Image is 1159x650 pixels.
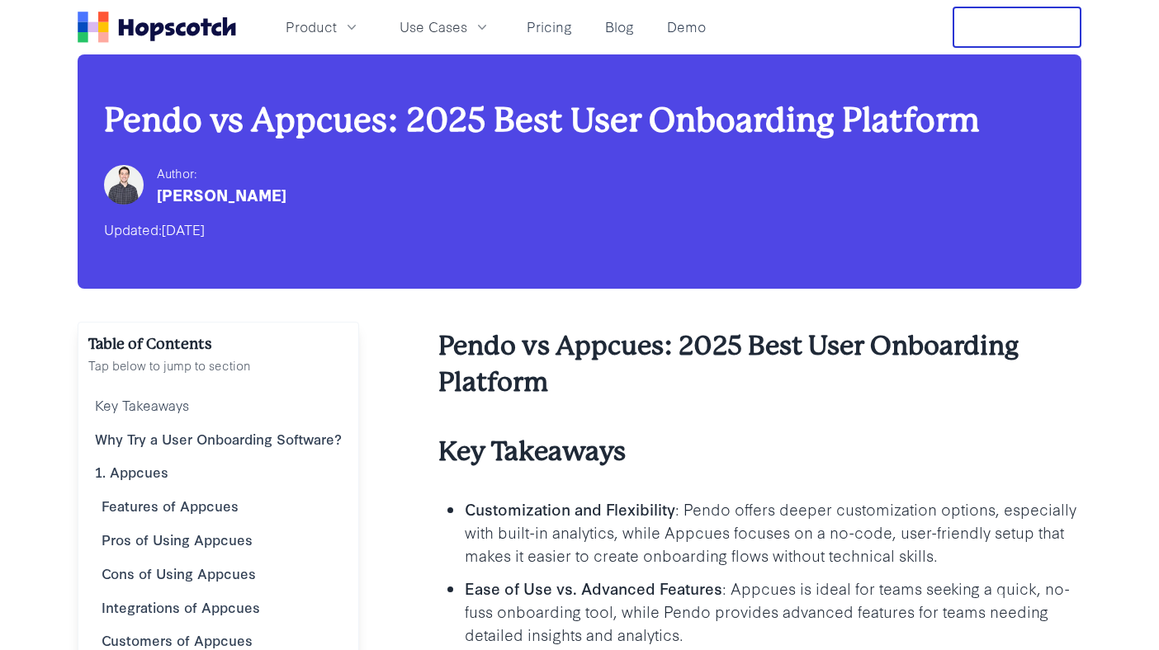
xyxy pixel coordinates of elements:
[953,7,1081,48] button: Free Trial
[390,13,500,40] button: Use Cases
[102,597,260,616] b: Integrations of Appcues
[286,16,337,37] span: Product
[102,496,239,515] b: Features of Appcues
[104,165,144,205] img: Mark Spera
[104,101,1055,140] h1: Pendo vs Appcues: 2025 Best User Onboarding Platform
[102,563,256,582] b: Cons of Using Appcues
[88,332,348,356] h2: Table of Contents
[95,462,168,481] b: 1. Appcues
[88,356,348,375] p: Tap below to jump to section
[102,630,253,649] b: Customers of Appcues
[88,422,348,456] a: Why Try a User Onboarding Software?
[465,577,722,599] b: Ease of Use vs. Advanced Features
[520,13,579,40] a: Pricing
[95,429,342,448] b: Why Try a User Onboarding Software?
[438,434,1081,470] h3: Key Takeaways
[465,577,1081,646] p: : Appcues is ideal for teams seeking a quick, no-fuss onboarding tool, while Pendo provides advan...
[157,163,286,183] div: Author:
[276,13,370,40] button: Product
[660,13,712,40] a: Demo
[104,216,1055,243] div: Updated:
[598,13,641,40] a: Blog
[438,331,1019,398] b: Pendo vs Appcues: 2025 Best User Onboarding Platform
[102,530,253,549] b: Pros of Using Appcues
[88,389,348,422] a: Key Takeaways
[400,16,467,37] span: Use Cases
[465,497,1081,567] p: : Pendo offers deeper customization options, especially with built-in analytics, while Appcues fo...
[88,455,348,489] a: 1. Appcues
[157,183,286,206] div: [PERSON_NAME]
[88,489,348,523] a: Features of Appcues
[465,497,675,520] b: Customization and Flexibility
[78,12,236,43] a: Home
[88,557,348,591] a: Cons of Using Appcues
[88,591,348,624] a: Integrations of Appcues
[88,523,348,557] a: Pros of Using Appcues
[162,219,205,238] time: [DATE]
